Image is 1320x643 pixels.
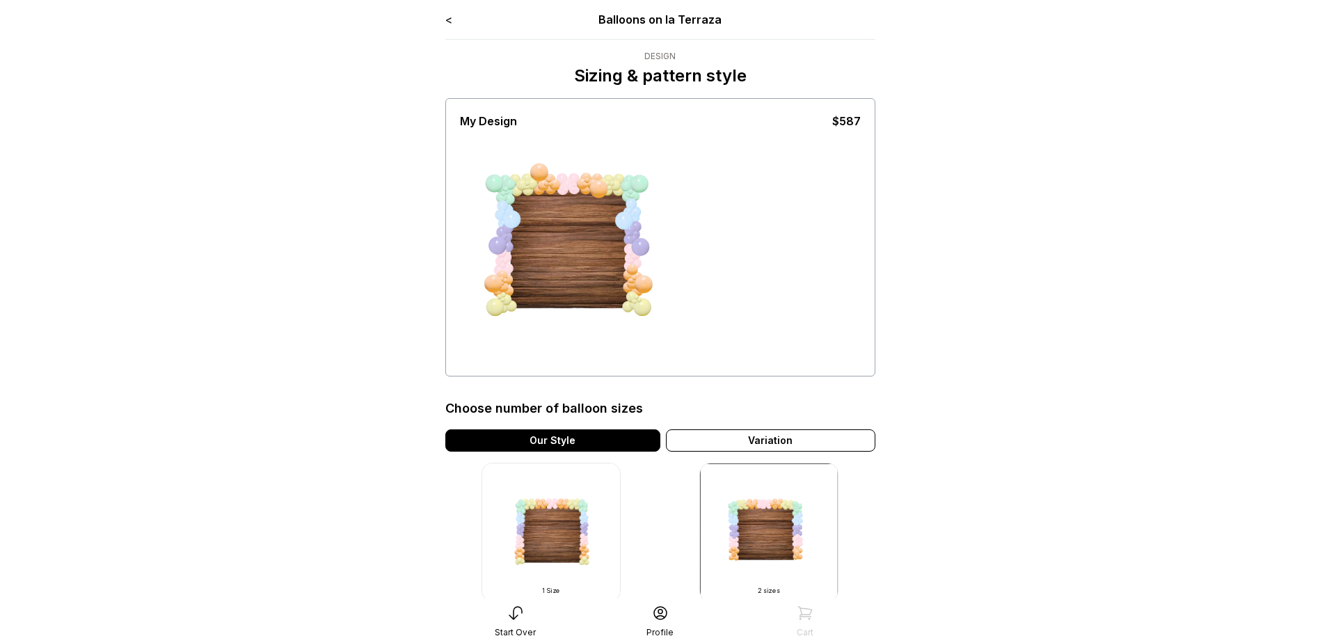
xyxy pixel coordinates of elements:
div: Balloons on la Terraza [531,11,789,28]
div: 2 sizes [717,587,821,595]
div: My Design [460,113,517,129]
p: Sizing & pattern style [574,65,747,87]
div: 1 Size [499,587,603,595]
div: Design [574,51,747,62]
img: - [699,463,838,602]
div: Profile [646,627,674,638]
div: Cart [797,627,813,638]
a: < [445,13,452,26]
div: Start Over [495,627,536,638]
div: Our Style [445,429,660,452]
div: Choose number of balloon sizes [445,399,643,418]
img: - [482,463,621,602]
div: Variation [666,429,875,452]
div: $587 [832,113,861,129]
